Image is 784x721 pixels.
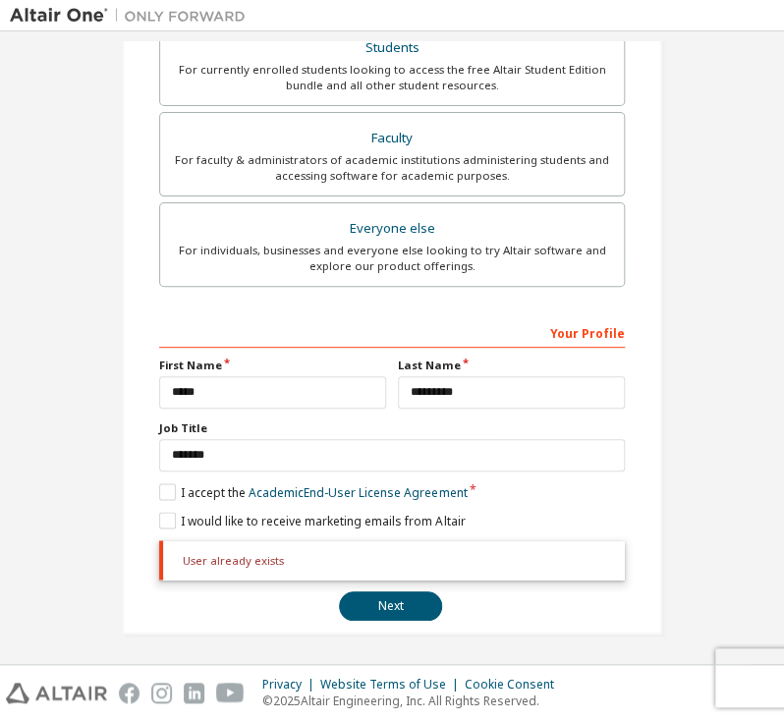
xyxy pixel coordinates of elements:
img: facebook.svg [119,683,140,703]
label: I accept the [159,483,467,500]
div: Faculty [172,125,612,152]
p: © 2025 Altair Engineering, Inc. All Rights Reserved. [262,693,566,709]
div: Everyone else [172,215,612,243]
img: youtube.svg [216,683,245,703]
img: linkedin.svg [184,683,204,703]
img: instagram.svg [151,683,172,703]
div: Cookie Consent [465,677,566,693]
div: User already exists [159,540,625,580]
button: Next [339,591,442,621]
div: For currently enrolled students looking to access the free Altair Student Edition bundle and all ... [172,62,612,93]
label: Last Name [398,358,625,373]
a: Academic End-User License Agreement [249,483,467,500]
div: For faculty & administrators of academic institutions administering students and accessing softwa... [172,152,612,184]
div: Website Terms of Use [320,677,465,693]
div: Privacy [262,677,320,693]
img: Altair One [10,6,255,26]
div: For individuals, businesses and everyone else looking to try Altair software and explore our prod... [172,243,612,274]
label: Job Title [159,420,625,436]
img: altair_logo.svg [6,683,107,703]
label: I would like to receive marketing emails from Altair [159,512,465,528]
div: Your Profile [159,316,625,348]
div: Students [172,34,612,62]
label: First Name [159,358,386,373]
